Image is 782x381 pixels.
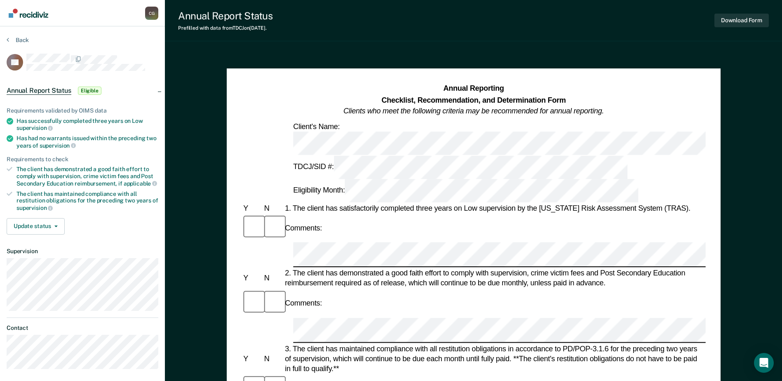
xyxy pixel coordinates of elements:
[291,179,640,202] div: Eligibility Month:
[7,87,71,95] span: Annual Report Status
[7,36,29,44] button: Back
[262,203,283,213] div: N
[16,135,158,149] div: Has had no warrants issued within the preceding two years of
[343,107,604,115] em: Clients who meet the following criteria may be recommended for annual reporting.
[7,325,158,332] dt: Contact
[145,7,158,20] div: C G
[381,96,566,104] strong: Checklist, Recommendation, and Determination Form
[9,9,48,18] img: Recidiviz
[16,190,158,212] div: The client has maintained compliance with all restitution obligations for the preceding two years of
[40,142,76,149] span: supervision
[178,25,272,31] div: Prefilled with data from TDCJ on [DATE] .
[124,180,157,187] span: applicable
[16,166,158,187] div: The client has demonstrated a good faith effort to comply with supervision, crime victim fees and...
[283,298,324,308] div: Comments:
[242,203,262,213] div: Y
[78,87,101,95] span: Eligible
[262,354,283,364] div: N
[291,155,629,179] div: TDCJ/SID #:
[283,203,706,213] div: 1. The client has satisfactorily completed three years on Low supervision by the [US_STATE] Risk ...
[242,354,262,364] div: Y
[443,85,504,93] strong: Annual Reporting
[145,7,158,20] button: Profile dropdown button
[7,107,158,114] div: Requirements validated by OIMS data
[16,125,53,131] span: supervision
[16,205,53,211] span: supervision
[714,14,769,27] button: Download Form
[283,223,324,233] div: Comments:
[262,273,283,283] div: N
[7,218,65,235] button: Update status
[7,156,158,163] div: Requirements to check
[178,10,272,22] div: Annual Report Status
[242,273,262,283] div: Y
[754,353,774,373] div: Open Intercom Messenger
[283,343,706,374] div: 3. The client has maintained compliance with all restitution obligations in accordance to PD/POP-...
[283,268,706,288] div: 2. The client has demonstrated a good faith effort to comply with supervision, crime victim fees ...
[7,248,158,255] dt: Supervision
[16,118,158,132] div: Has successfully completed three years on Low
